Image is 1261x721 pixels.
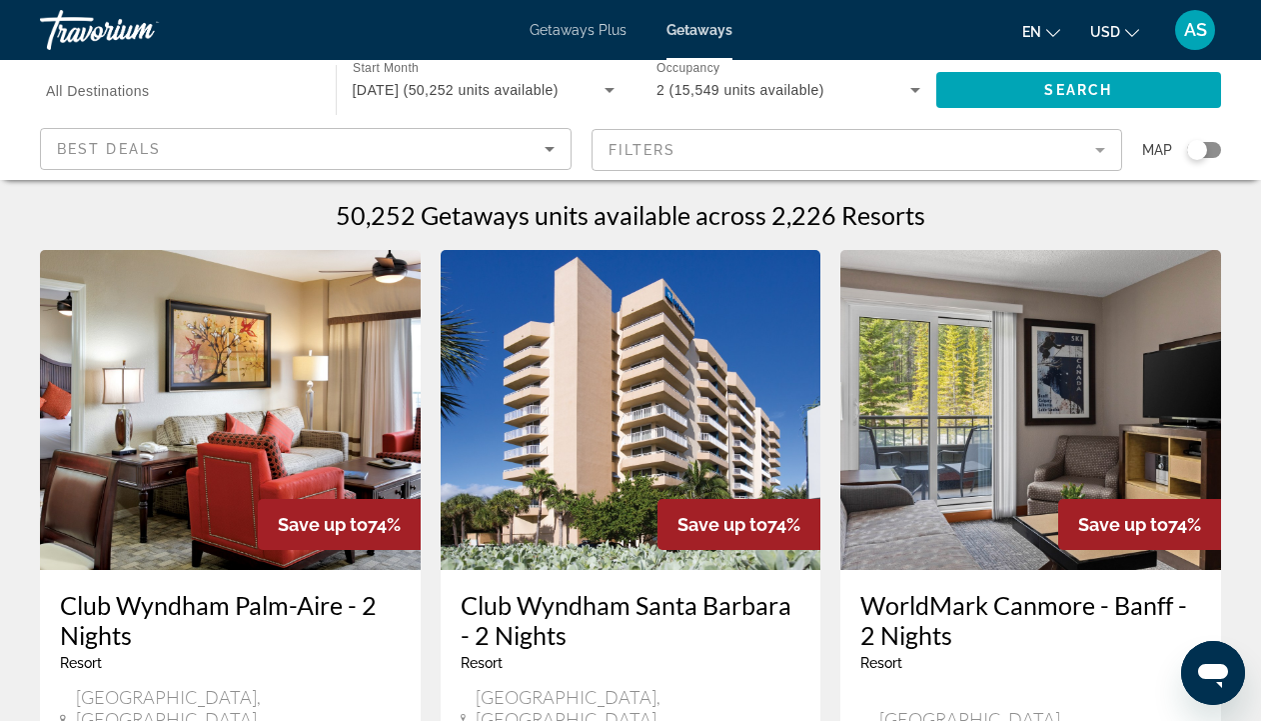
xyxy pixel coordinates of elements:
span: en [1022,24,1041,40]
span: Start Month [353,62,419,75]
span: Save up to [278,514,368,535]
button: Change currency [1090,17,1139,46]
a: Club Wyndham Santa Barbara - 2 Nights [461,590,801,650]
span: Resort [860,655,902,671]
a: Getaways Plus [530,22,627,38]
span: USD [1090,24,1120,40]
a: Club Wyndham Palm-Aire - 2 Nights [60,590,401,650]
h1: 50,252 Getaways units available across 2,226 Resorts [336,200,925,230]
button: Filter [592,128,1123,172]
a: Getaways [666,22,732,38]
span: Save up to [1078,514,1168,535]
img: A408I01X.jpg [840,250,1221,570]
span: [DATE] (50,252 units available) [353,82,559,98]
button: Search [936,72,1222,108]
mat-select: Sort by [57,137,555,161]
img: 3875I01X.jpg [40,250,421,570]
span: Search [1044,82,1112,98]
button: Change language [1022,17,1060,46]
img: 3871E01X.jpg [441,250,821,570]
span: Save up to [677,514,767,535]
div: 74% [258,499,421,550]
span: Map [1142,136,1172,164]
iframe: Кнопка запуска окна обмена сообщениями [1181,641,1245,705]
span: Resort [461,655,503,671]
div: 74% [657,499,820,550]
span: Occupancy [656,62,719,75]
span: Best Deals [57,141,161,157]
span: AS [1184,20,1207,40]
button: User Menu [1169,9,1221,51]
span: All Destinations [46,83,150,99]
a: WorldMark Canmore - Banff - 2 Nights [860,590,1201,650]
div: 74% [1058,499,1221,550]
span: Resort [60,655,102,671]
span: 2 (15,549 units available) [656,82,824,98]
a: Travorium [40,4,240,56]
